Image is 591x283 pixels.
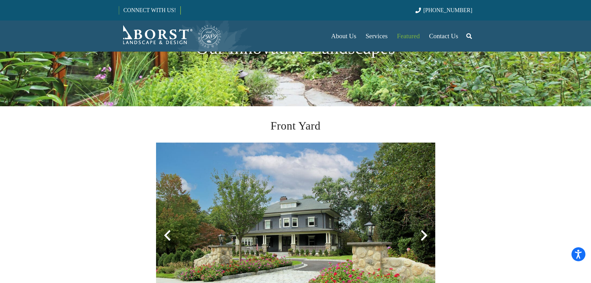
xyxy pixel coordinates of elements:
span: [PHONE_NUMBER] [423,7,472,13]
a: Contact Us [424,21,463,52]
a: Featured [392,21,424,52]
h2: Front Yard [156,117,435,134]
span: Contact Us [429,32,458,40]
a: About Us [326,21,361,52]
span: Featured [397,32,420,40]
span: About Us [331,32,356,40]
a: [PHONE_NUMBER] [415,7,472,13]
a: CONNECT WITH US! [119,3,180,18]
a: Services [361,21,392,52]
span: Services [365,32,387,40]
a: Search [463,28,475,44]
a: Borst-Logo [119,24,222,48]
